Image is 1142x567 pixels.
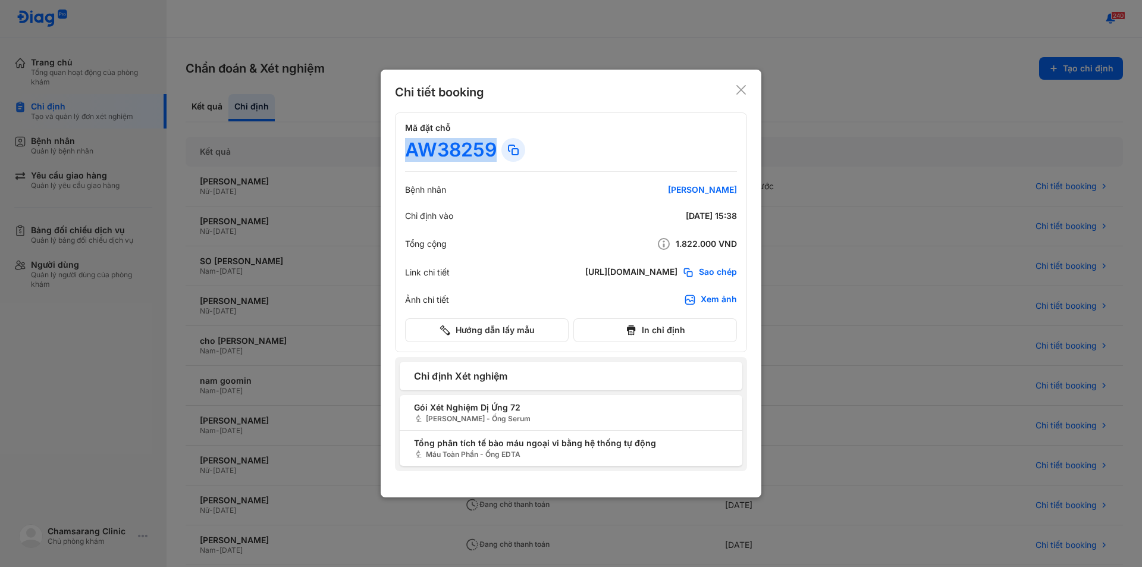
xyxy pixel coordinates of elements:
span: Tổng phân tích tế bào máu ngoại vi bằng hệ thống tự động [414,437,728,449]
div: Link chi tiết [405,267,450,278]
button: Hướng dẫn lấy mẫu [405,318,569,342]
span: Máu Toàn Phần - Ống EDTA [414,449,728,460]
div: AW38259 [405,138,497,162]
div: 1.822.000 VND [594,237,737,251]
div: Xem ảnh [701,294,737,306]
div: [DATE] 15:38 [594,211,737,221]
div: [URL][DOMAIN_NAME] [585,267,677,278]
span: Sao chép [699,267,737,278]
div: Chi tiết booking [395,84,484,101]
div: Ảnh chi tiết [405,295,449,305]
span: [PERSON_NAME] - Ống Serum [414,413,728,424]
span: Gói Xét Nghiệm Dị Ứng 72 [414,401,728,413]
button: In chỉ định [573,318,737,342]
div: Tổng cộng [405,239,447,249]
div: Bệnh nhân [405,184,446,195]
span: Chỉ định Xét nghiệm [414,369,728,383]
div: Chỉ định vào [405,211,453,221]
div: [PERSON_NAME] [594,184,737,195]
h4: Mã đặt chỗ [405,123,737,133]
